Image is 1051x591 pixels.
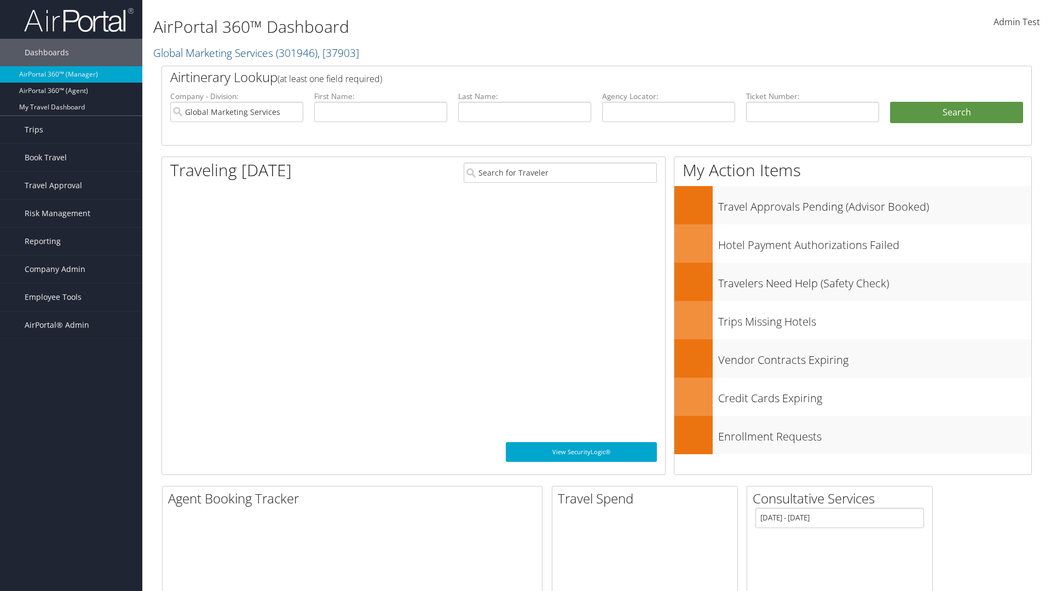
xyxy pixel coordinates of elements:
span: Trips [25,116,43,143]
h3: Trips Missing Hotels [718,309,1031,329]
span: AirPortal® Admin [25,311,89,339]
h1: My Action Items [674,159,1031,182]
h3: Hotel Payment Authorizations Failed [718,232,1031,253]
span: ( 301946 ) [276,45,317,60]
img: airportal-logo.png [24,7,134,33]
a: Credit Cards Expiring [674,378,1031,416]
input: Search for Traveler [464,163,657,183]
h2: Agent Booking Tracker [168,489,542,508]
a: View SecurityLogic® [506,442,657,462]
label: Agency Locator: [602,91,735,102]
h3: Travelers Need Help (Safety Check) [718,270,1031,291]
h3: Credit Cards Expiring [718,385,1031,406]
span: Travel Approval [25,172,82,199]
a: Travel Approvals Pending (Advisor Booked) [674,186,1031,224]
h3: Vendor Contracts Expiring [718,347,1031,368]
span: Reporting [25,228,61,255]
span: Dashboards [25,39,69,66]
label: Ticket Number: [746,91,879,102]
a: Enrollment Requests [674,416,1031,454]
h2: Travel Spend [558,489,737,508]
a: Trips Missing Hotels [674,301,1031,339]
a: Admin Test [994,5,1040,39]
span: Employee Tools [25,283,82,311]
span: Book Travel [25,144,67,171]
a: Travelers Need Help (Safety Check) [674,263,1031,301]
a: Vendor Contracts Expiring [674,339,1031,378]
span: Admin Test [994,16,1040,28]
h3: Travel Approvals Pending (Advisor Booked) [718,194,1031,215]
h3: Enrollment Requests [718,424,1031,444]
button: Search [890,102,1023,124]
label: Company - Division: [170,91,303,102]
h2: Consultative Services [753,489,932,508]
label: First Name: [314,91,447,102]
span: Company Admin [25,256,85,283]
span: Risk Management [25,200,90,227]
label: Last Name: [458,91,591,102]
a: Global Marketing Services [153,45,359,60]
h2: Airtinerary Lookup [170,68,951,86]
a: Hotel Payment Authorizations Failed [674,224,1031,263]
span: , [ 37903 ] [317,45,359,60]
span: (at least one field required) [278,73,382,85]
h1: Traveling [DATE] [170,159,292,182]
h1: AirPortal 360™ Dashboard [153,15,744,38]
